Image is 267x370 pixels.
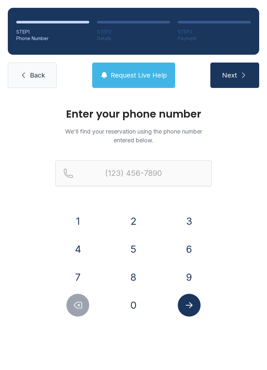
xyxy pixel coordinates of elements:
[222,71,237,80] span: Next
[97,35,170,42] div: Details
[122,266,145,289] button: 8
[66,238,89,261] button: 4
[178,35,251,42] div: Payment
[122,238,145,261] button: 5
[66,266,89,289] button: 7
[55,109,212,119] h1: Enter your phone number
[30,71,45,80] span: Back
[178,266,201,289] button: 9
[178,210,201,233] button: 3
[66,294,89,317] button: Delete number
[178,29,251,35] div: STEP 3
[16,35,89,42] div: Phone Number
[122,210,145,233] button: 2
[55,127,212,145] p: We'll find your reservation using the phone number entered below.
[122,294,145,317] button: 0
[97,29,170,35] div: STEP 2
[111,71,167,80] span: Request Live Help
[16,29,89,35] div: STEP 1
[55,160,212,186] input: Reservation phone number
[66,210,89,233] button: 1
[178,238,201,261] button: 6
[178,294,201,317] button: Submit lookup form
